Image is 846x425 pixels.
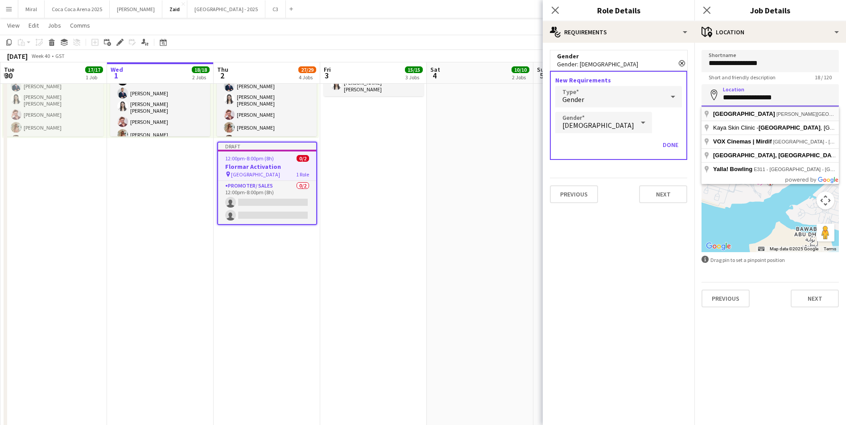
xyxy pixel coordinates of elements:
span: 15/15 [405,66,423,73]
span: Sun [537,65,548,74]
span: Sat [430,65,440,74]
a: View [4,20,23,31]
span: 17/17 [85,66,103,73]
span: Thu [217,65,228,74]
span: View [7,21,20,29]
span: 1 [109,70,123,81]
app-job-card: Draft12:00pm-8:00pm (8h)0/2Flormar Activation [GEOGRAPHIC_DATA]1 RolePromoter/ Sales0/212:00pm-8:... [217,142,317,225]
button: Previous [702,290,750,307]
div: GST [55,53,65,59]
span: 3 [322,70,331,81]
span: 4 [429,70,440,81]
button: Drag Pegman onto the map to open Street View [817,224,834,241]
app-card-role: Promoter/ Sales15/158:00am-4:00pm (8h)[PERSON_NAME][PERSON_NAME][PERSON_NAME][PERSON_NAME][PERSON... [217,26,317,242]
app-card-role: Promoter/ Sales15/1512:00pm-2:00pm (2h)[PERSON_NAME][PERSON_NAME][PERSON_NAME][PERSON_NAME][PERSO... [4,26,103,242]
div: Draft [218,143,316,150]
div: 1 Job [86,74,103,81]
button: Next [791,290,839,307]
div: Drag pin to set a pinpoint position [702,256,839,264]
button: Miral [18,0,45,18]
span: Tue [4,65,14,74]
button: Next [639,185,687,203]
button: C3 [265,0,286,18]
span: 2 [216,70,228,81]
span: Gender [562,95,584,104]
a: Comms [66,20,94,31]
span: Week 40 [29,53,52,59]
span: 10/10 [512,66,529,73]
span: Edit [29,21,39,29]
h3: New Requirements [555,76,682,84]
h3: Job Details [694,4,846,16]
span: Fri [324,65,331,74]
div: Requirements [543,21,694,43]
span: 18 / 120 [808,74,839,81]
span: 27/29 [298,66,316,73]
div: 2 Jobs [512,74,529,81]
div: Location [694,21,846,43]
button: Previous [550,185,598,203]
span: Jobs [48,21,61,29]
app-card-role: Promoter/ Sales0/212:00pm-8:00pm (8h) [218,181,316,224]
span: [GEOGRAPHIC_DATA] [231,171,280,178]
span: Wed [111,65,123,74]
button: Map camera controls [817,192,834,209]
div: [DATE] [7,52,28,61]
span: Yalla! Bowling [713,166,752,172]
span: [GEOGRAPHIC_DATA] [759,124,821,131]
a: Edit [25,20,42,31]
span: [GEOGRAPHIC_DATA] [713,110,775,117]
span: 12:00pm-8:00pm (8h) [225,155,274,162]
span: 5 [536,70,548,81]
span: VOX Cinemas | Mirdif [713,138,772,145]
div: 2 Jobs [192,74,209,81]
a: Open this area in Google Maps (opens a new window) [704,241,733,252]
div: Gender [557,52,680,60]
h3: Role Details [543,4,694,16]
h3: Flormar Activation [218,163,316,171]
button: Done [659,138,682,152]
button: Zaid [162,0,187,18]
img: Google [704,241,733,252]
span: Map data ©2025 Google [770,246,818,251]
span: Comms [70,21,90,29]
div: 3 Jobs [405,74,422,81]
button: [GEOGRAPHIC_DATA] - 2025 [187,0,265,18]
span: 1 Role [296,171,309,178]
span: [GEOGRAPHIC_DATA], [GEOGRAPHIC_DATA] [713,152,840,159]
div: Gender: [DEMOGRAPHIC_DATA] [557,60,680,68]
button: Keyboard shortcuts [758,246,764,252]
a: Terms (opens in new tab) [824,246,836,251]
button: Coca Coca Arena 2025 [45,0,110,18]
span: 18/18 [192,66,210,73]
span: [DEMOGRAPHIC_DATA] [562,121,634,130]
a: Jobs [44,20,65,31]
div: 4 Jobs [299,74,316,81]
span: 30 [3,70,14,81]
span: Short and friendly description [702,74,783,81]
span: 0/2 [297,155,309,162]
button: [PERSON_NAME] [110,0,162,18]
